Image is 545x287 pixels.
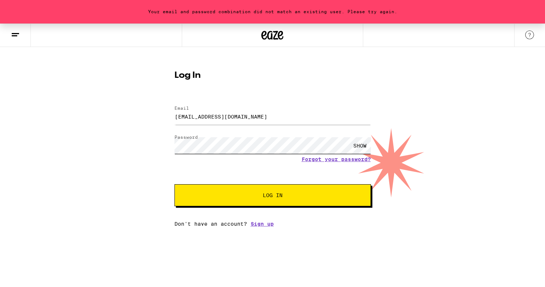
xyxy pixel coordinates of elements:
[349,137,371,154] div: SHOW
[174,135,198,139] label: Password
[174,108,371,125] input: Email
[174,106,189,110] label: Email
[302,156,371,162] a: Forgot your password?
[251,221,274,227] a: Sign up
[4,5,53,11] span: Hi. Need any help?
[174,71,371,80] h1: Log In
[174,221,371,227] div: Don't have an account?
[174,184,371,206] button: Log In
[263,193,283,198] span: Log In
